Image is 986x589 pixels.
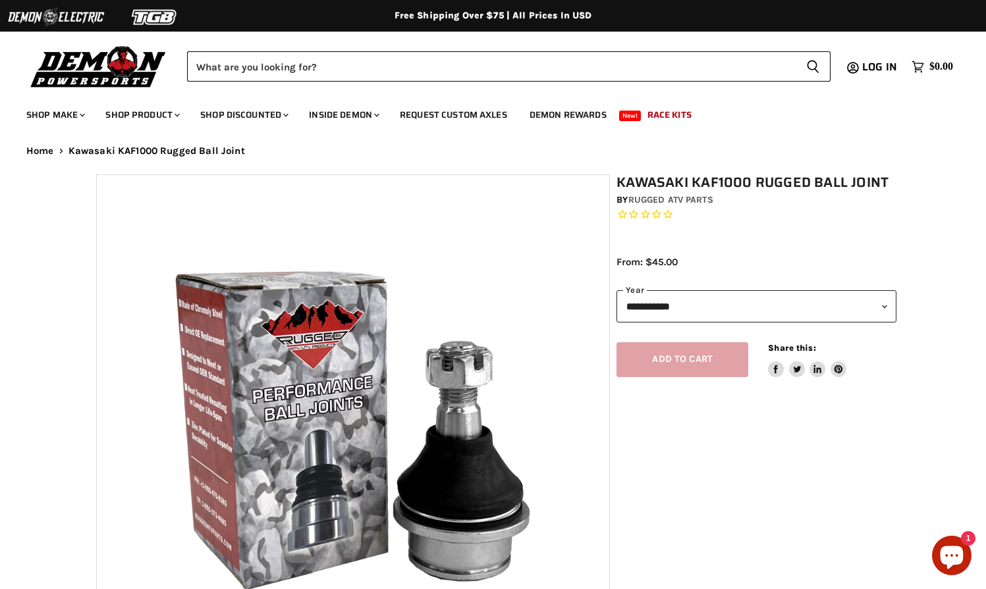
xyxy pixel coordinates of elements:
img: Demon Powersports [26,43,171,90]
input: Search [187,51,796,82]
img: Demon Electric Logo 2 [7,5,105,30]
a: Rugged ATV Parts [628,194,713,205]
a: Race Kits [638,101,701,128]
a: Inside Demon [299,101,387,128]
a: Home [26,145,54,157]
a: Log in [856,61,905,73]
span: $0.00 [929,61,953,73]
h1: Kawasaki KAF1000 Rugged Ball Joint [616,174,896,191]
button: Search [796,51,831,82]
form: Product [187,51,831,82]
span: From: $45.00 [616,256,678,268]
a: Demon Rewards [520,101,616,128]
aside: Share this: [768,342,846,377]
a: Shop Make [16,101,93,128]
div: by [616,193,896,207]
a: Request Custom Axles [390,101,517,128]
span: Share this: [768,343,815,353]
select: year [616,290,896,322]
a: Shop Discounted [190,101,296,128]
ul: Main menu [16,96,950,128]
img: TGB Logo 2 [105,5,204,30]
a: $0.00 [905,57,960,76]
inbox-online-store-chat: Shopify online store chat [928,536,975,578]
a: Shop Product [96,101,188,128]
span: Rated 0.0 out of 5 stars 0 reviews [616,208,896,222]
span: New! [619,111,642,121]
span: Log in [862,59,897,75]
span: Kawasaki KAF1000 Rugged Ball Joint [68,145,245,157]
